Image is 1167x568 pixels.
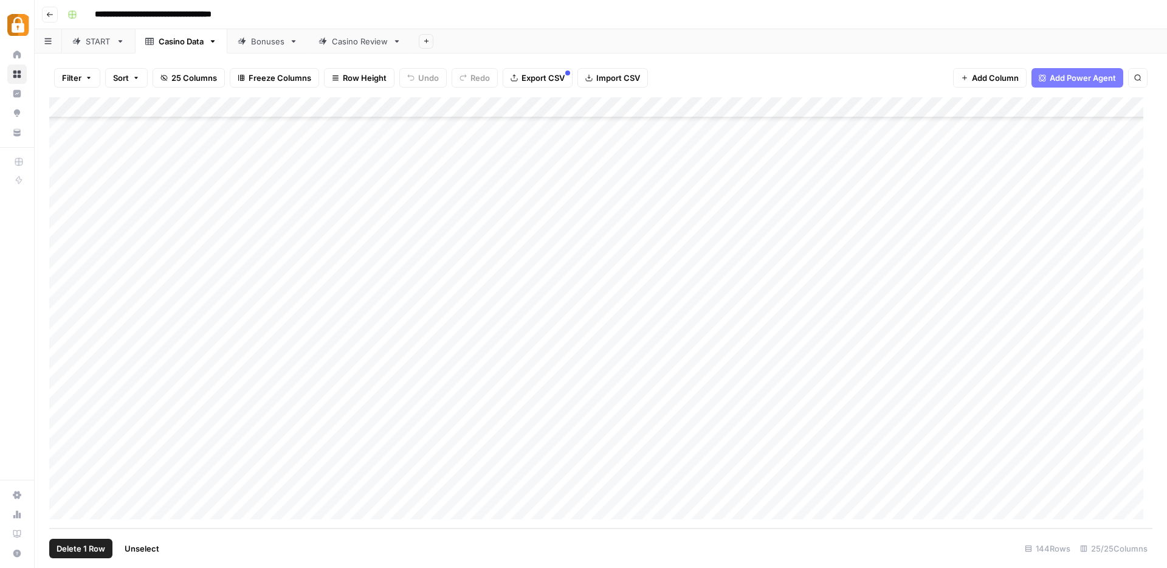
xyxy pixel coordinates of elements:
[418,72,439,84] span: Undo
[1020,539,1075,558] div: 144 Rows
[7,64,27,84] a: Browse
[7,103,27,123] a: Opportunities
[159,35,204,47] div: Casino Data
[62,29,135,54] a: START
[249,72,311,84] span: Freeze Columns
[577,68,648,88] button: Import CSV
[470,72,490,84] span: Redo
[7,10,27,40] button: Workspace: Adzz
[1031,68,1123,88] button: Add Power Agent
[332,35,388,47] div: Casino Review
[7,14,29,36] img: Adzz Logo
[452,68,498,88] button: Redo
[399,68,447,88] button: Undo
[972,72,1019,84] span: Add Column
[1050,72,1116,84] span: Add Power Agent
[7,45,27,64] a: Home
[308,29,411,54] a: Casino Review
[86,35,111,47] div: START
[343,72,387,84] span: Row Height
[7,123,27,142] a: Your Data
[113,72,129,84] span: Sort
[7,485,27,505] a: Settings
[105,68,148,88] button: Sort
[171,72,217,84] span: 25 Columns
[1075,539,1152,558] div: 25/25 Columns
[953,68,1027,88] button: Add Column
[522,72,565,84] span: Export CSV
[62,72,81,84] span: Filter
[135,29,227,54] a: Casino Data
[324,68,394,88] button: Row Height
[503,68,573,88] button: Export CSV
[7,505,27,524] a: Usage
[7,524,27,544] a: Learning Hub
[251,35,284,47] div: Bonuses
[227,29,308,54] a: Bonuses
[7,544,27,563] button: Help + Support
[596,72,640,84] span: Import CSV
[49,539,112,558] button: Delete 1 Row
[230,68,319,88] button: Freeze Columns
[7,84,27,103] a: Insights
[125,542,159,555] span: Unselect
[117,539,167,558] button: Unselect
[153,68,225,88] button: 25 Columns
[57,542,105,555] span: Delete 1 Row
[54,68,100,88] button: Filter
